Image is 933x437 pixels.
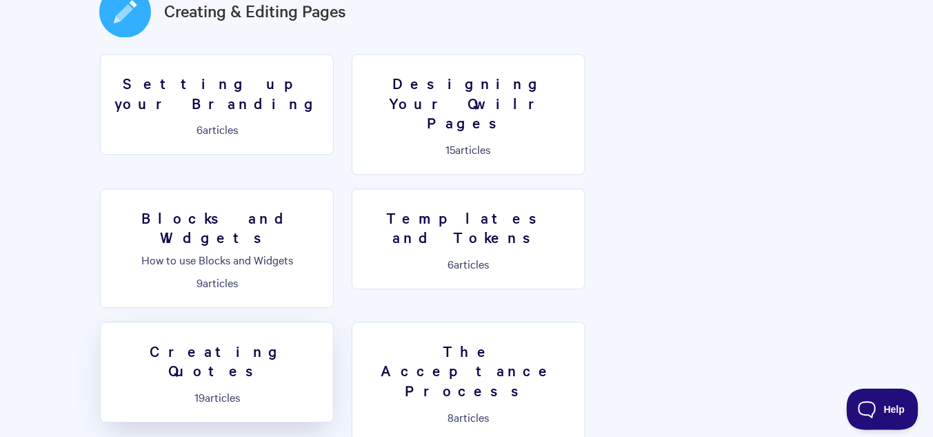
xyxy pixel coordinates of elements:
a: Templates and Tokens 6articles [352,189,585,290]
p: articles [109,277,325,289]
a: Designing Your Qwilr Pages 15articles [352,55,585,175]
h3: Creating Quotes [109,342,325,381]
p: articles [361,411,576,424]
h3: Designing Your Qwilr Pages [361,74,576,133]
a: Setting up your Branding 6articles [100,55,334,155]
h3: Setting up your Branding [109,74,325,113]
iframe: Toggle Customer Support [847,389,919,430]
span: 6 [448,257,454,272]
span: 15 [446,142,456,157]
h3: Blocks and Widgets [109,208,325,248]
p: articles [361,258,576,271]
h3: The Acceptance Process [361,342,576,401]
span: 6 [197,122,203,137]
span: 8 [448,410,454,425]
p: articles [361,144,576,156]
a: Creating Quotes 19articles [100,322,334,423]
h3: Templates and Tokens [361,208,576,248]
p: How to use Blocks and Widgets [109,254,325,266]
p: articles [109,391,325,404]
span: 9 [197,275,203,291]
a: Blocks and Widgets How to use Blocks and Widgets 9articles [100,189,334,309]
p: articles [109,124,325,136]
span: 19 [194,390,205,405]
